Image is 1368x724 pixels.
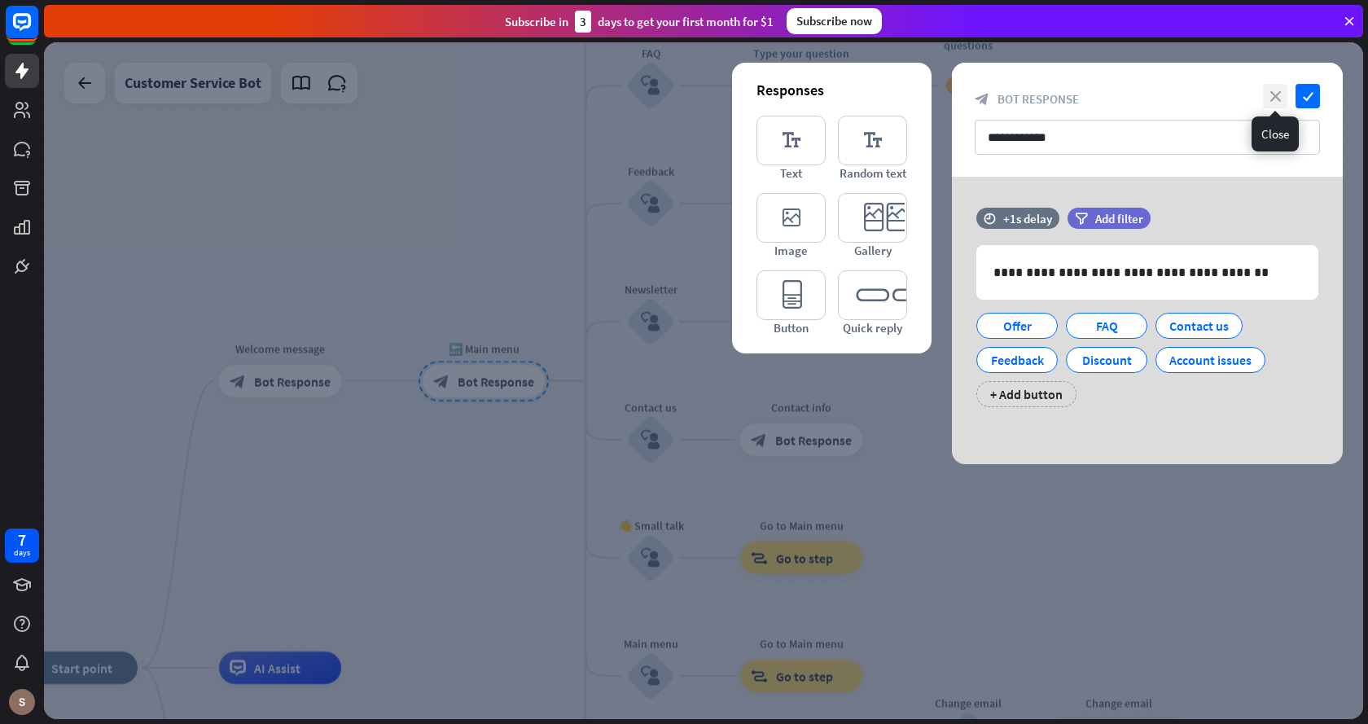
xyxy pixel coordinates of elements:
[1075,213,1088,225] i: filter
[976,381,1076,407] div: + Add button
[1095,211,1143,226] span: Add filter
[1080,348,1133,372] div: Discount
[575,11,591,33] div: 3
[14,547,30,559] div: days
[1263,84,1287,108] i: close
[1003,211,1052,226] div: +1s delay
[984,213,996,224] i: time
[5,529,39,563] a: 7 days
[1296,84,1320,108] i: check
[975,92,989,107] i: block_bot_response
[13,7,62,55] button: Open LiveChat chat widget
[990,348,1044,372] div: Feedback
[787,8,882,34] div: Subscribe now
[505,11,774,33] div: Subscribe in days to get your first month for $1
[1169,348,1252,372] div: Account issues
[18,533,26,547] div: 7
[1080,314,1133,338] div: FAQ
[990,314,1044,338] div: Offer
[997,91,1079,107] span: Bot Response
[1169,314,1229,338] div: Contact us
